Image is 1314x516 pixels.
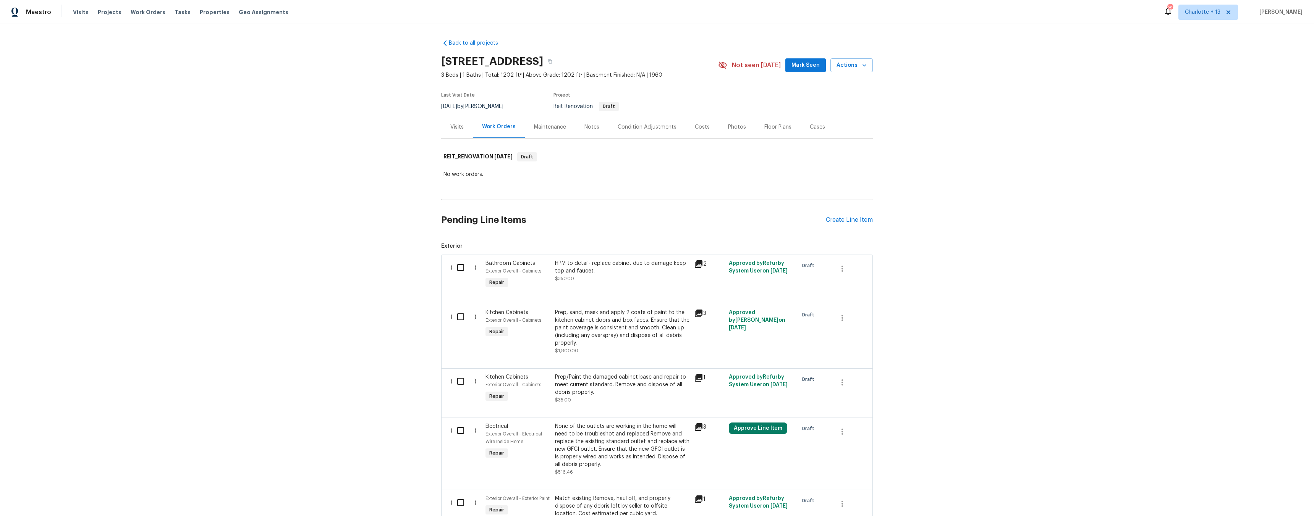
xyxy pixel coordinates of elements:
span: Project [553,93,570,97]
h2: [STREET_ADDRESS] [441,58,543,65]
span: Last Visit Date [441,93,475,97]
span: Tasks [175,10,191,15]
span: Draft [802,497,817,505]
span: 3 Beds | 1 Baths | Total: 1202 ft² | Above Grade: 1202 ft² | Basement Finished: N/A | 1960 [441,71,718,79]
span: Draft [802,262,817,269]
div: Create Line Item [826,216,873,224]
span: Approved by Refurby System User on [729,374,788,387]
div: 3 [694,422,724,432]
div: No work orders. [443,171,871,178]
div: Costs [695,123,710,131]
button: Copy Address [543,55,557,68]
span: Approved by Refurby System User on [729,261,788,274]
span: Approved by [PERSON_NAME] on [729,310,785,331]
span: Exterior Overall - Cabinets [485,382,541,387]
span: [DATE] [729,325,746,331]
div: 1 [694,373,724,382]
span: Geo Assignments [239,8,288,16]
span: Exterior Overall - Cabinets [485,269,541,273]
span: Repair [486,506,507,514]
span: Bathroom Cabinets [485,261,535,266]
div: ( ) [448,371,483,406]
span: [DATE] [494,154,513,159]
div: 3 [694,309,724,318]
button: Mark Seen [785,58,826,73]
span: Reit Renovation [553,104,619,109]
div: Prep, sand, mask and apply 2 coats of paint to the kitchen cabinet doors and box faces. Ensure th... [555,309,689,347]
button: Actions [830,58,873,73]
h2: Pending Line Items [441,202,826,238]
span: [DATE] [770,503,788,509]
span: Properties [200,8,230,16]
span: Exterior [441,242,873,250]
span: Approved by Refurby System User on [729,496,788,509]
div: Prep/Paint the damaged cabinet base and repair to meet current standard. Remove and dispose of al... [555,373,689,396]
span: Kitchen Cabinets [485,374,528,380]
div: Work Orders [482,123,516,131]
span: Actions [837,61,867,70]
h6: REIT_RENOVATION [443,152,513,161]
div: 255 [1167,5,1173,12]
span: $35.00 [555,398,571,402]
div: None of the outlets are working in the home will need to be troubleshot and replaced Remove and r... [555,422,689,468]
span: $1,800.00 [555,348,578,353]
div: Condition Adjustments [618,123,676,131]
span: [DATE] [441,104,457,109]
span: Kitchen Cabinets [485,310,528,315]
span: Exterior Overall - Cabinets [485,318,541,322]
span: $350.00 [555,276,574,281]
span: Exterior Overall - Exterior Paint [485,496,550,501]
span: [DATE] [770,382,788,387]
div: 1 [694,495,724,504]
span: [DATE] [770,268,788,274]
div: ( ) [448,420,483,478]
span: Mark Seen [791,61,820,70]
span: Work Orders [131,8,165,16]
div: Photos [728,123,746,131]
span: Projects [98,8,121,16]
span: Draft [802,311,817,319]
div: Cases [810,123,825,131]
span: Repair [486,328,507,335]
span: Draft [600,104,618,109]
div: by [PERSON_NAME] [441,102,513,111]
span: Draft [518,153,536,161]
span: [PERSON_NAME] [1256,8,1303,16]
div: Visits [450,123,464,131]
span: Repair [486,449,507,457]
div: 2 [694,260,724,269]
span: Draft [802,425,817,432]
span: Charlotte + 13 [1185,8,1220,16]
span: Maestro [26,8,51,16]
span: Draft [802,376,817,383]
div: ( ) [448,306,483,357]
span: Visits [73,8,89,16]
div: ( ) [448,257,483,292]
span: Exterior Overall - Electrical Wire Inside Home [485,432,542,444]
div: Floor Plans [764,123,791,131]
span: $516.46 [555,470,573,474]
button: Approve Line Item [729,422,787,434]
div: HPM to detail- replace cabinet due to damage keep top and faucet. [555,260,689,275]
div: Maintenance [534,123,566,131]
span: Repair [486,392,507,400]
span: Repair [486,279,507,286]
span: Electrical [485,424,508,429]
span: Not seen [DATE] [732,61,781,69]
div: REIT_RENOVATION [DATE]Draft [441,145,873,169]
a: Back to all projects [441,39,515,47]
div: Notes [584,123,599,131]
